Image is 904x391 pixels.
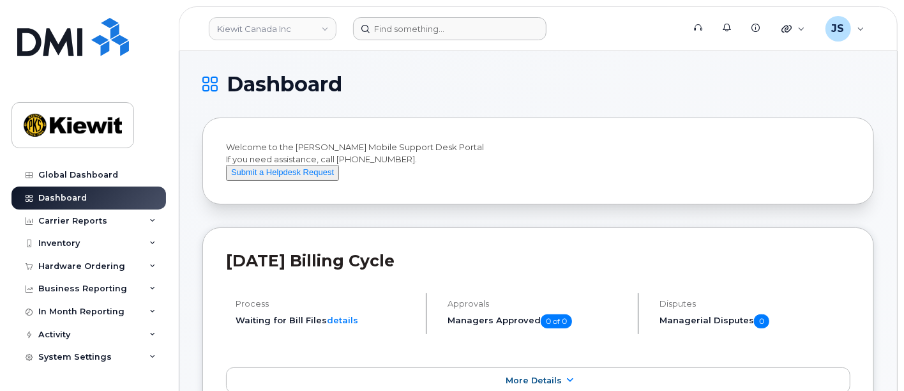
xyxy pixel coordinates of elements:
span: More Details [506,376,562,385]
h4: Approvals [448,299,627,309]
li: Waiting for Bill Files [236,314,415,326]
h4: Disputes [659,299,850,309]
span: 0 of 0 [541,314,572,328]
iframe: Messenger Launcher [848,335,894,381]
h5: Managers Approved [448,314,627,328]
span: Dashboard [227,75,342,94]
a: Submit a Helpdesk Request [226,167,339,177]
div: Welcome to the [PERSON_NAME] Mobile Support Desk Portal If you need assistance, call [PHONE_NUMBER]. [226,141,850,181]
h4: Process [236,299,415,309]
h5: Managerial Disputes [659,314,850,328]
a: details [327,315,358,325]
span: 0 [754,314,769,328]
h2: [DATE] Billing Cycle [226,251,850,270]
button: Submit a Helpdesk Request [226,165,339,181]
